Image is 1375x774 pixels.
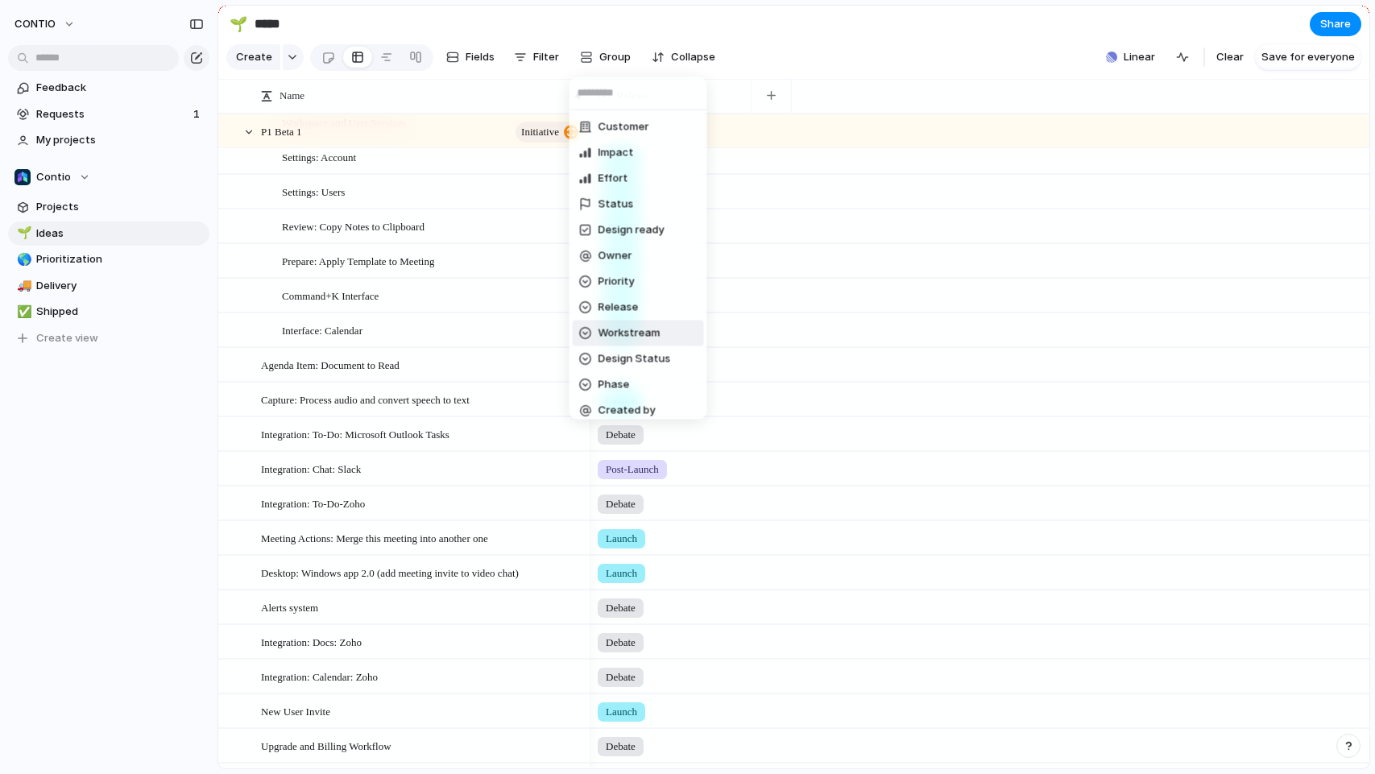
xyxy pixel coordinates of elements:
span: Status [598,197,634,213]
span: Effort [598,171,628,187]
span: Impact [598,145,634,161]
span: Design ready [598,222,665,238]
span: Customer [598,119,649,135]
span: Workstream [598,325,661,341]
span: Priority [598,274,635,290]
span: Created by [598,403,656,419]
span: Design Status [598,351,671,367]
span: Phase [598,377,630,393]
span: Owner [598,248,632,264]
span: Release [598,300,639,316]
